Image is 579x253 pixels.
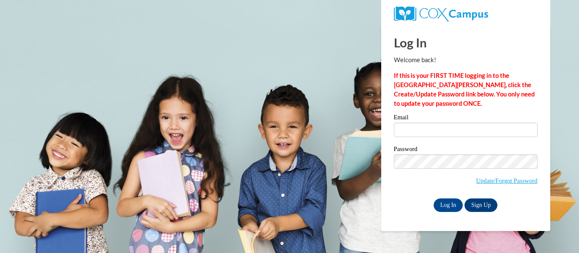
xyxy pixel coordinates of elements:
[394,72,535,107] strong: If this is your FIRST TIME logging in to the [GEOGRAPHIC_DATA][PERSON_NAME], click the Create/Upd...
[394,55,538,65] p: Welcome back!
[394,34,538,51] h1: Log In
[394,114,538,123] label: Email
[394,10,488,17] a: COX Campus
[394,6,488,22] img: COX Campus
[464,198,497,212] a: Sign Up
[394,146,538,154] label: Password
[434,198,463,212] input: Log In
[476,177,537,184] a: Update/Forgot Password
